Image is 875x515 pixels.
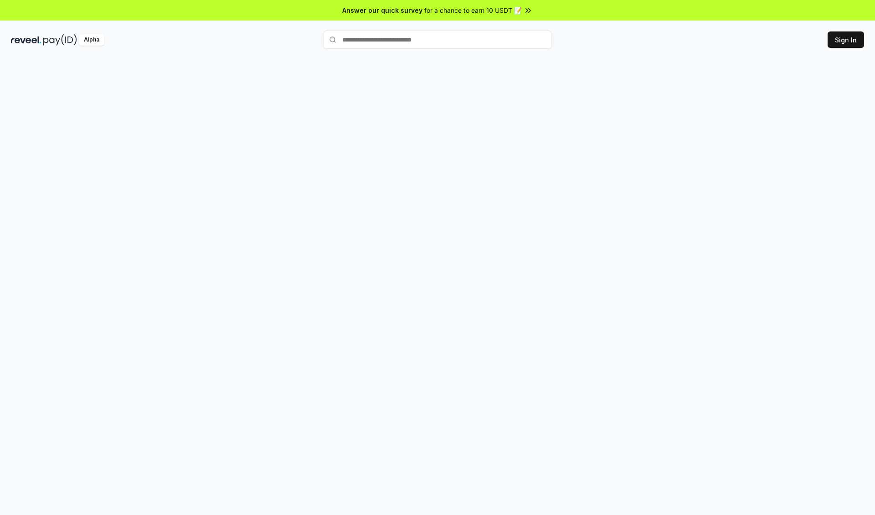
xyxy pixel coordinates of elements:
img: reveel_dark [11,34,41,46]
span: Answer our quick survey [342,5,422,15]
button: Sign In [828,31,864,48]
span: for a chance to earn 10 USDT 📝 [424,5,522,15]
img: pay_id [43,34,77,46]
div: Alpha [79,34,104,46]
